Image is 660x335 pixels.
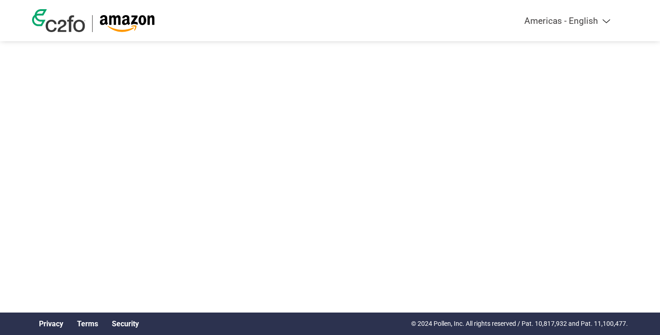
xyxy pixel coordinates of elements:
p: © 2024 Pollen, Inc. All rights reserved / Pat. 10,817,932 and Pat. 11,100,477. [411,319,628,329]
a: Terms [77,319,98,328]
img: Amazon [99,15,155,32]
a: Security [112,319,139,328]
a: Privacy [39,319,63,328]
img: c2fo logo [32,9,85,32]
